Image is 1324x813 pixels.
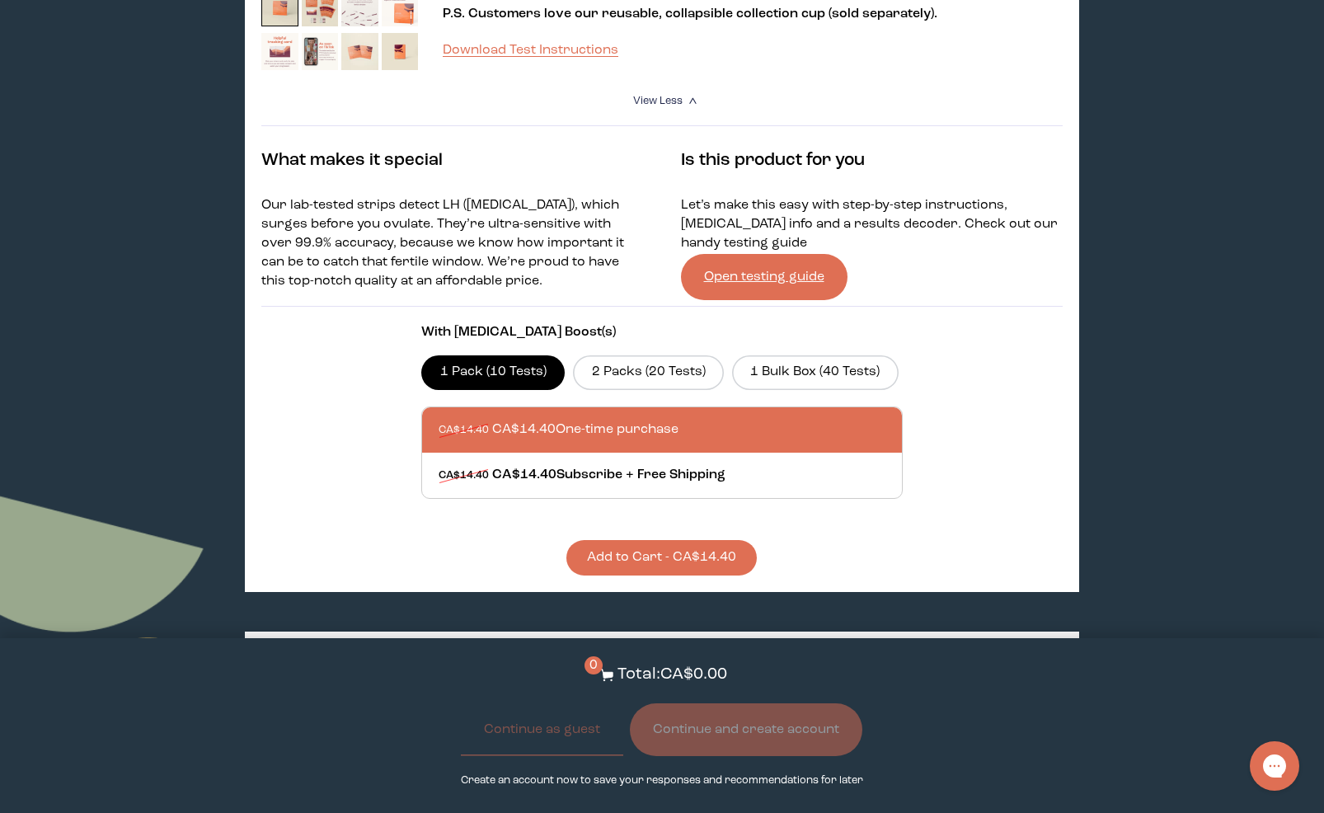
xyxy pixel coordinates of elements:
button: Continue and create account [630,703,862,756]
span: P.S. Customers love our reusable, collapsible collection cup (sold separately) [443,7,934,21]
a: Download Test Instructions [443,44,618,57]
img: thumbnail image [341,33,378,70]
img: thumbnail image [382,33,419,70]
img: thumbnail image [261,33,298,70]
img: thumbnail image [302,33,339,70]
button: Add to Cart - CA$14.40 [566,540,757,576]
label: 1 Bulk Box (40 Tests) [732,355,899,390]
h4: Is this product for you [681,148,1063,173]
p: Total: CA$0.00 [617,663,727,687]
span: 0 [585,656,603,674]
label: 1 Pack (10 Tests) [421,355,565,390]
span: . [934,7,937,21]
summary: View Less < [633,93,691,109]
p: With [MEDICAL_DATA] Boost(s) [421,323,902,342]
iframe: Gorgias live chat messenger [1242,735,1308,797]
button: Continue as guest [461,703,623,756]
h4: What makes it special [261,148,643,173]
p: Let’s make this easy with step-by-step instructions, [MEDICAL_DATA] info and a results decoder. C... [681,196,1063,253]
a: Open testing guide [681,254,847,300]
p: Create an account now to save your responses and recommendations for later [461,773,863,788]
span: View Less [633,96,683,106]
i: < [687,96,702,106]
label: 2 Packs (20 Tests) [573,355,724,390]
p: Our lab-tested strips detect LH ([MEDICAL_DATA]), which surges before you ovulate. They’re ultra-... [261,196,643,291]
